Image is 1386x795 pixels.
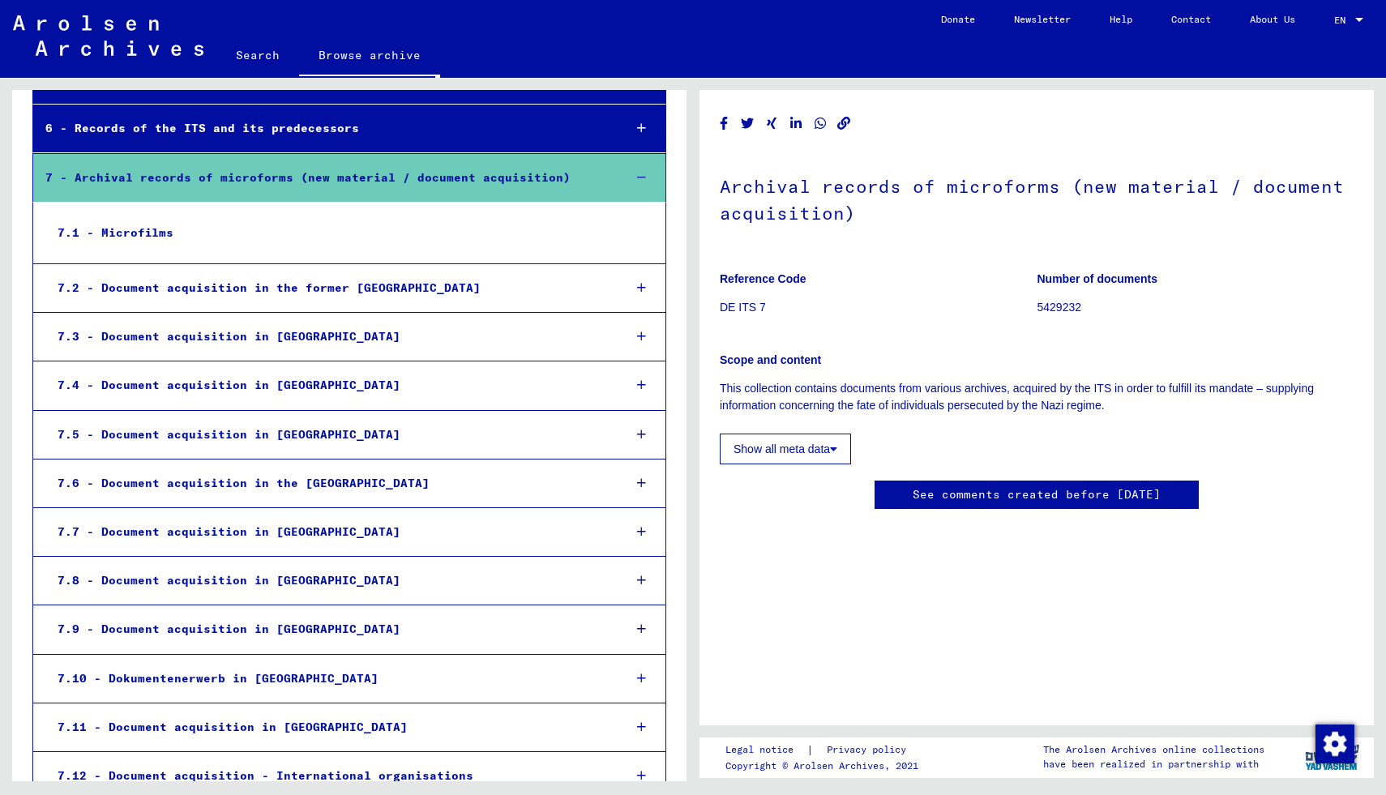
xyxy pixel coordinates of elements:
[1037,299,1354,316] p: 5429232
[1315,724,1354,763] img: Change consent
[45,370,610,401] div: 7.4 - Document acquisition in [GEOGRAPHIC_DATA]
[45,760,610,792] div: 7.12 - Document acquisition - International organisations
[1037,272,1158,285] b: Number of documents
[216,36,299,75] a: Search
[812,113,829,134] button: Share on WhatsApp
[1043,757,1264,771] p: have been realized in partnership with
[45,565,610,596] div: 7.8 - Document acquisition in [GEOGRAPHIC_DATA]
[716,113,733,134] button: Share on Facebook
[1334,15,1352,26] span: EN
[720,380,1354,414] p: This collection contains documents from various archives, acquired by the ITS in order to fulfill...
[33,162,610,194] div: 7 - Archival records of microforms (new material / document acquisition)
[764,113,781,134] button: Share on Xing
[836,113,853,134] button: Copy link
[913,486,1161,503] a: See comments created before [DATE]
[720,434,851,464] button: Show all meta data
[725,742,806,759] a: Legal notice
[739,113,756,134] button: Share on Twitter
[45,217,609,249] div: 7.1 - Microfilms
[45,613,610,645] div: 7.9 - Document acquisition in [GEOGRAPHIC_DATA]
[1043,742,1264,757] p: The Arolsen Archives online collections
[720,353,821,366] b: Scope and content
[299,36,440,78] a: Browse archive
[720,272,806,285] b: Reference Code
[45,712,610,743] div: 7.11 - Document acquisition in [GEOGRAPHIC_DATA]
[13,15,203,56] img: Arolsen_neg.svg
[725,742,926,759] div: |
[45,272,610,304] div: 7.2 - Document acquisition in the former [GEOGRAPHIC_DATA]
[45,468,610,499] div: 7.6 - Document acquisition in the [GEOGRAPHIC_DATA]
[45,419,610,451] div: 7.5 - Document acquisition in [GEOGRAPHIC_DATA]
[33,113,610,144] div: 6 - Records of the ITS and its predecessors
[45,663,610,695] div: 7.10 - Dokumentenerwerb in [GEOGRAPHIC_DATA]
[788,113,805,134] button: Share on LinkedIn
[725,759,926,773] p: Copyright © Arolsen Archives, 2021
[1302,737,1362,777] img: yv_logo.png
[45,516,610,548] div: 7.7 - Document acquisition in [GEOGRAPHIC_DATA]
[814,742,926,759] a: Privacy policy
[45,321,610,353] div: 7.3 - Document acquisition in [GEOGRAPHIC_DATA]
[720,299,1037,316] p: DE ITS 7
[720,149,1354,247] h1: Archival records of microforms (new material / document acquisition)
